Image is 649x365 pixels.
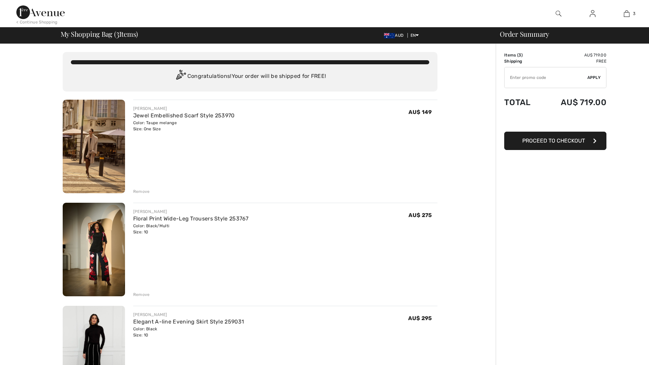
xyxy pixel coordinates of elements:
td: AU$ 719.00 [542,52,606,58]
img: Australian Dollar [384,33,395,38]
span: AU$ 149 [408,109,432,115]
div: [PERSON_NAME] [133,105,235,112]
td: Shipping [504,58,542,64]
a: Floral Print Wide-Leg Trousers Style 253767 [133,215,249,222]
div: Congratulations! Your order will be shipped for FREE! [71,70,429,83]
img: Congratulation2.svg [174,70,187,83]
a: Sign In [584,10,601,18]
iframe: PayPal [504,114,606,129]
img: My Bag [624,10,630,18]
span: Proceed to Checkout [522,137,585,144]
span: AU$ 295 [408,315,432,321]
span: AU$ 275 [408,212,432,218]
a: Elegant A-line Evening Skirt Style 259031 [133,318,244,325]
td: Total [504,91,542,114]
td: AU$ 719.00 [542,91,606,114]
span: 3 [633,11,635,17]
span: 3 [116,29,119,38]
div: Remove [133,188,150,195]
div: Color: Black Size: 10 [133,326,244,338]
img: 1ère Avenue [16,5,65,19]
span: My Shopping Bag ( Items) [61,31,138,37]
td: Free [542,58,606,64]
div: < Continue Shopping [16,19,58,25]
input: Promo code [505,67,587,88]
div: Color: Black/Multi Size: 10 [133,223,249,235]
span: 3 [519,53,521,57]
a: 3 [610,10,643,18]
div: Order Summary [492,31,645,37]
img: Floral Print Wide-Leg Trousers Style 253767 [63,203,125,296]
td: Items ( ) [504,52,542,58]
img: Jewel Embellished Scarf Style 253970 [63,100,125,193]
span: Apply [587,74,601,81]
a: Jewel Embellished Scarf Style 253970 [133,112,235,119]
span: EN [411,33,419,38]
img: My Info [590,10,596,18]
span: AUD [384,33,406,38]
button: Proceed to Checkout [504,132,606,150]
div: [PERSON_NAME] [133,209,249,215]
img: search the website [556,10,561,18]
div: Color: Taupe melange Size: One Size [133,120,235,132]
div: [PERSON_NAME] [133,312,244,318]
div: Remove [133,292,150,298]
